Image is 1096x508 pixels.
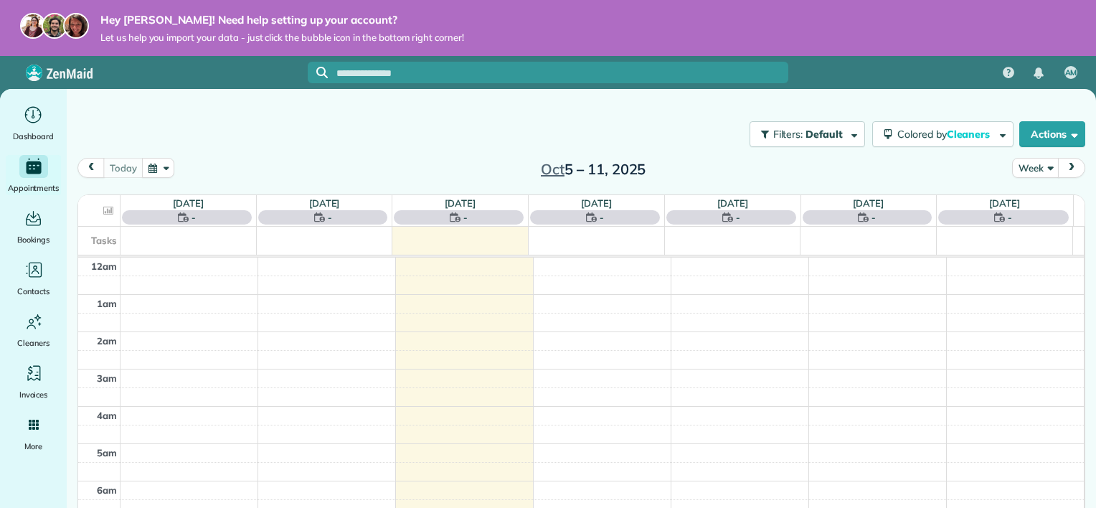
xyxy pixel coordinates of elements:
[97,335,117,347] span: 2am
[991,56,1096,89] nav: Main
[192,210,196,225] span: -
[13,129,54,144] span: Dashboard
[97,298,117,309] span: 1am
[717,197,748,209] a: [DATE]
[24,439,42,453] span: More
[42,13,67,39] img: jorge-587dff0eeaa6aab1f244e6dc62b8924c3b6ad411094392a53c71c6c4a576187d.jpg
[103,158,143,177] button: today
[1019,121,1085,147] button: Actions
[63,13,89,39] img: michelle-19f622bdf1676172e81f8f8fba1fb50e276960ebfe0243fe18214015130c80e4.jpg
[91,235,117,246] span: Tasks
[97,410,117,421] span: 4am
[897,128,995,141] span: Colored by
[736,210,740,225] span: -
[6,103,61,144] a: Dashboard
[6,155,61,195] a: Appointments
[947,128,993,141] span: Cleaners
[853,197,884,209] a: [DATE]
[872,121,1014,147] button: Colored byCleaners
[581,197,612,209] a: [DATE]
[463,210,468,225] span: -
[328,210,332,225] span: -
[97,447,117,458] span: 5am
[6,207,61,247] a: Bookings
[1024,57,1054,89] div: Notifications
[6,362,61,402] a: Invoices
[871,210,876,225] span: -
[77,158,105,177] button: prev
[6,310,61,350] a: Cleaners
[17,232,50,247] span: Bookings
[100,32,464,44] span: Let us help you import your data - just click the bubble icon in the bottom right corner!
[97,372,117,384] span: 3am
[316,67,328,78] svg: Focus search
[91,260,117,272] span: 12am
[750,121,865,147] button: Filters: Default
[989,197,1020,209] a: [DATE]
[6,258,61,298] a: Contacts
[97,484,117,496] span: 6am
[100,13,464,27] strong: Hey [PERSON_NAME]! Need help setting up your account?
[308,67,328,78] button: Focus search
[8,181,60,195] span: Appointments
[1012,158,1059,177] button: Week
[445,197,476,209] a: [DATE]
[742,121,865,147] a: Filters: Default
[173,197,204,209] a: [DATE]
[773,128,803,141] span: Filters:
[17,336,49,350] span: Cleaners
[1008,210,1012,225] span: -
[20,13,46,39] img: maria-72a9807cf96188c08ef61303f053569d2e2a8a1cde33d635c8a3ac13582a053d.jpg
[600,210,604,225] span: -
[806,128,844,141] span: Default
[541,160,564,178] span: Oct
[17,284,49,298] span: Contacts
[19,387,48,402] span: Invoices
[309,197,340,209] a: [DATE]
[1065,67,1077,79] span: AM
[504,161,683,177] h2: 5 – 11, 2025
[1058,158,1085,177] button: next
